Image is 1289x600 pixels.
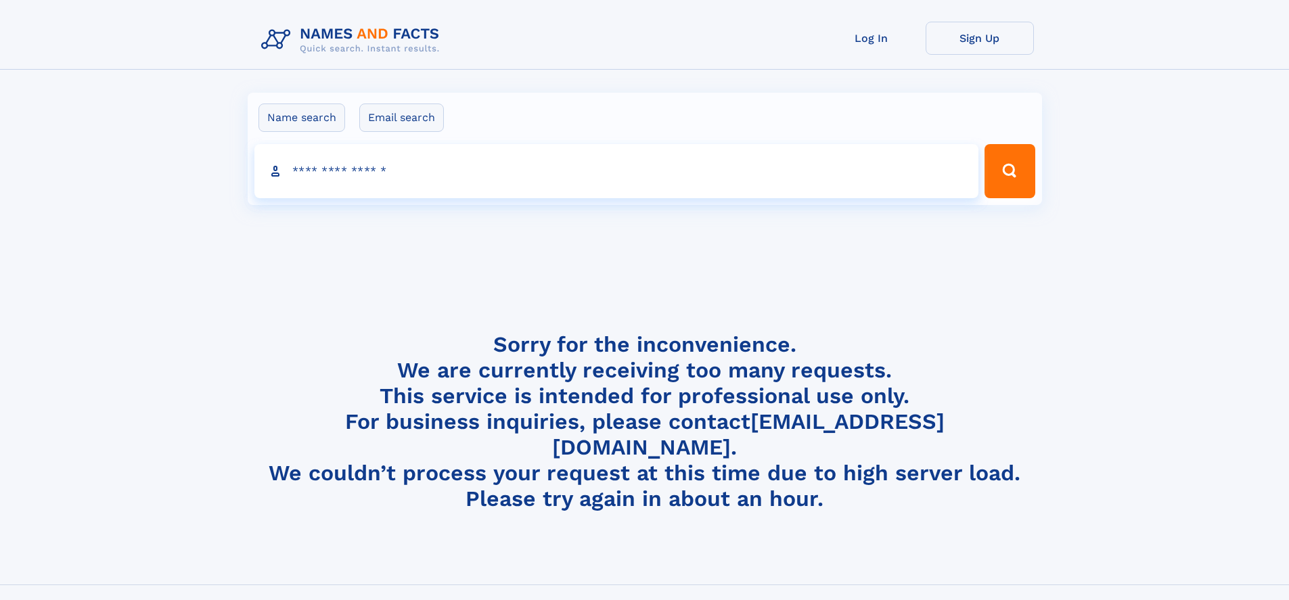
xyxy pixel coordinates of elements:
[817,22,926,55] a: Log In
[256,331,1034,512] h4: Sorry for the inconvenience. We are currently receiving too many requests. This service is intend...
[359,103,444,132] label: Email search
[258,103,345,132] label: Name search
[985,144,1035,198] button: Search Button
[256,22,451,58] img: Logo Names and Facts
[926,22,1034,55] a: Sign Up
[254,144,979,198] input: search input
[552,409,945,460] a: [EMAIL_ADDRESS][DOMAIN_NAME]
